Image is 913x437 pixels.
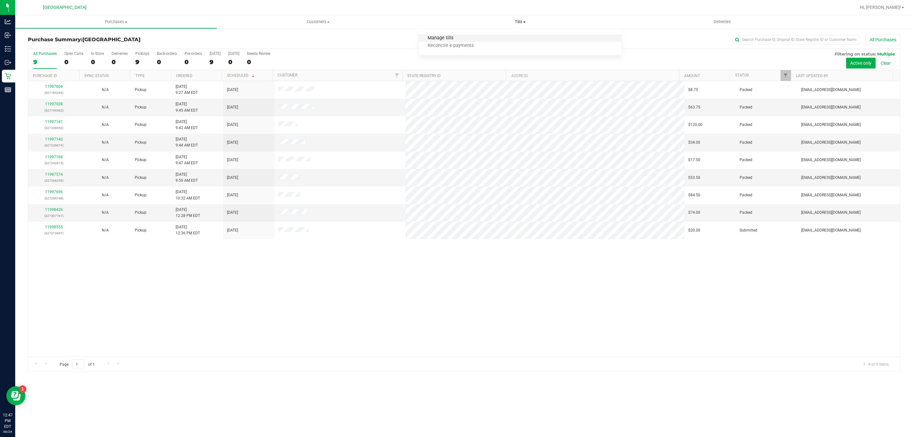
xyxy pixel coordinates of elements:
a: 11997141 [45,120,63,124]
div: 0 [112,58,128,66]
button: Clear [877,58,895,68]
div: Pre-orders [185,51,202,56]
p: 09/24 [3,429,12,434]
span: [DATE] 9:47 AM EDT [176,154,198,166]
span: Not Applicable [102,122,109,127]
span: Pickup [135,140,146,146]
p: (327307767) [32,213,76,219]
span: Tills [419,19,621,25]
span: [DATE] [227,122,238,128]
a: Status [735,73,749,77]
a: Amount [684,74,700,78]
span: Not Applicable [102,228,109,232]
input: Search Purchase ID, Original ID, State Registry ID or Customer Name... [732,35,859,44]
span: $84.50 [688,192,700,198]
span: [EMAIL_ADDRESS][DOMAIN_NAME] [801,104,861,110]
span: 1 - 9 of 9 items [858,359,894,369]
span: [DATE] [227,192,238,198]
span: [EMAIL_ADDRESS][DOMAIN_NAME] [801,192,861,198]
p: (327313997) [32,230,76,236]
p: (327199362) [32,108,76,114]
span: [EMAIL_ADDRESS][DOMAIN_NAME] [801,175,861,181]
div: Open Carts [64,51,83,56]
iframe: Resource center unread badge [19,385,26,393]
div: 9 [210,58,221,66]
button: N/A [102,192,109,198]
inline-svg: Analytics [5,18,11,25]
span: $74.00 [688,210,700,216]
span: Not Applicable [102,175,109,180]
inline-svg: Reports [5,87,11,93]
div: Back-orders [157,51,177,56]
a: Ordered [176,74,192,78]
inline-svg: Outbound [5,59,11,66]
a: 11997142 [45,137,63,141]
inline-svg: Inbound [5,32,11,38]
a: Filter [392,70,402,81]
span: $17.50 [688,157,700,163]
div: 0 [185,58,202,66]
span: [GEOGRAPHIC_DATA] [82,36,140,42]
span: Submitted [740,227,757,233]
span: [DATE] [227,140,238,146]
span: Packed [740,104,752,110]
span: Packed [740,87,752,93]
a: 11997028 [45,102,63,106]
a: Last Updated By [796,74,828,78]
div: 0 [228,58,239,66]
span: [DATE] 9:45 AM EDT [176,101,198,113]
div: 0 [64,58,83,66]
p: (327239650) [32,125,76,131]
span: Multiple [877,51,895,56]
span: Pickup [135,122,146,128]
span: Packed [740,210,752,216]
span: Purchases [16,19,217,25]
div: 9 [135,58,149,66]
span: [DATE] [227,227,238,233]
span: [DATE] [227,157,238,163]
p: (327239674) [32,142,76,148]
div: 9 [33,58,57,66]
inline-svg: Retail [5,73,11,79]
p: (327185269) [32,90,76,96]
div: 0 [247,58,270,66]
div: In Store [91,51,104,56]
span: Deliveries [705,19,740,25]
span: Reconcile e-payments [419,43,482,49]
span: $8.75 [688,87,698,93]
span: [DATE] 10:32 AM EDT [176,189,200,201]
span: [EMAIL_ADDRESS][DOMAIN_NAME] [801,157,861,163]
a: 11997004 [45,84,63,89]
button: N/A [102,210,109,216]
button: N/A [102,175,109,181]
div: Deliveries [112,51,128,56]
span: Packed [740,192,752,198]
p: 12:47 PM EDT [3,412,12,429]
button: N/A [102,157,109,163]
a: Type [135,74,145,78]
span: Not Applicable [102,105,109,109]
div: PickUps [135,51,149,56]
span: Pickup [135,210,146,216]
span: [DATE] [227,104,238,110]
span: [DATE] 9:42 AM EDT [176,119,198,131]
span: [EMAIL_ADDRESS][DOMAIN_NAME] [801,122,861,128]
span: Filtering on status: [835,51,876,56]
a: Customers [217,15,419,29]
span: [GEOGRAPHIC_DATA] [43,5,87,10]
span: Pickup [135,175,146,181]
span: $20.00 [688,227,700,233]
span: Manage tills [419,36,462,41]
div: [DATE] [228,51,239,56]
button: All Purchases [865,34,900,45]
button: N/A [102,104,109,110]
span: [EMAIL_ADDRESS][DOMAIN_NAME] [801,227,861,233]
span: Not Applicable [102,193,109,197]
span: [DATE] 12:28 PM EDT [176,207,200,219]
span: $53.50 [688,175,700,181]
inline-svg: Inventory [5,46,11,52]
span: Not Applicable [102,140,109,145]
span: Pickup [135,192,146,198]
span: [DATE] [227,87,238,93]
